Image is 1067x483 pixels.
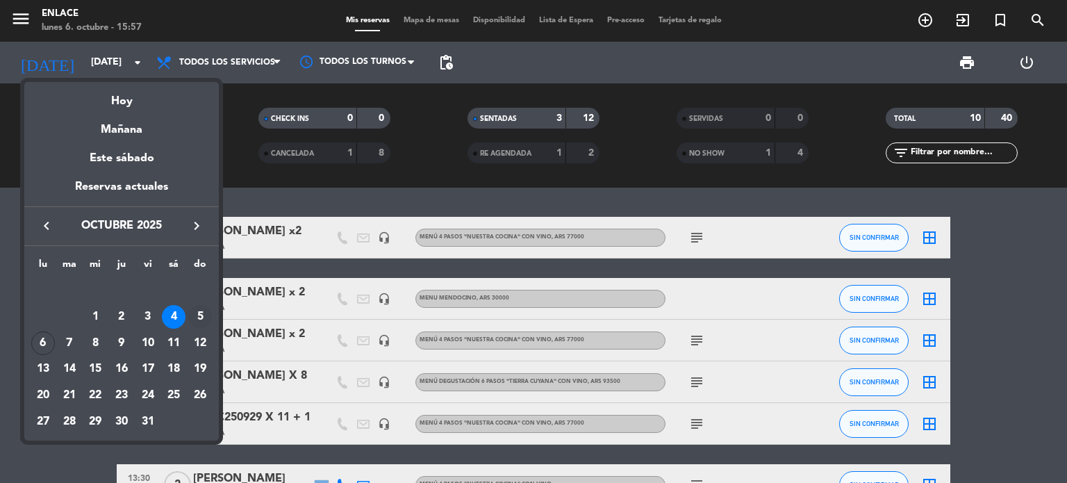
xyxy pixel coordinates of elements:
[56,382,83,409] td: 21 de octubre de 2025
[82,330,108,357] td: 8 de octubre de 2025
[30,356,56,382] td: 13 de octubre de 2025
[135,304,161,330] td: 3 de octubre de 2025
[110,305,133,329] div: 2
[82,356,108,382] td: 15 de octubre de 2025
[136,410,160,434] div: 31
[31,384,55,407] div: 20
[136,384,160,407] div: 24
[108,382,135,409] td: 23 de octubre de 2025
[56,409,83,435] td: 28 de octubre de 2025
[83,305,107,329] div: 1
[38,218,55,234] i: keyboard_arrow_left
[110,410,133,434] div: 30
[82,304,108,330] td: 1 de octubre de 2025
[83,331,107,355] div: 8
[30,382,56,409] td: 20 de octubre de 2025
[58,410,81,434] div: 28
[24,139,219,178] div: Este sábado
[162,331,185,355] div: 11
[187,256,213,278] th: domingo
[136,357,160,381] div: 17
[110,357,133,381] div: 16
[188,384,212,407] div: 26
[108,304,135,330] td: 2 de octubre de 2025
[162,305,185,329] div: 4
[83,384,107,407] div: 22
[30,330,56,357] td: 6 de octubre de 2025
[187,356,213,382] td: 19 de octubre de 2025
[136,305,160,329] div: 3
[34,217,59,235] button: keyboard_arrow_left
[30,409,56,435] td: 27 de octubre de 2025
[31,410,55,434] div: 27
[56,356,83,382] td: 14 de octubre de 2025
[110,384,133,407] div: 23
[58,384,81,407] div: 21
[188,331,212,355] div: 12
[161,304,188,330] td: 4 de octubre de 2025
[82,256,108,278] th: miércoles
[24,110,219,139] div: Mañana
[161,356,188,382] td: 18 de octubre de 2025
[31,331,55,355] div: 6
[24,178,219,206] div: Reservas actuales
[83,357,107,381] div: 15
[108,330,135,357] td: 9 de octubre de 2025
[108,356,135,382] td: 16 de octubre de 2025
[135,356,161,382] td: 17 de octubre de 2025
[188,305,212,329] div: 5
[187,382,213,409] td: 26 de octubre de 2025
[83,410,107,434] div: 29
[30,277,213,304] td: OCT.
[161,382,188,409] td: 25 de octubre de 2025
[108,256,135,278] th: jueves
[162,384,185,407] div: 25
[58,331,81,355] div: 7
[135,256,161,278] th: viernes
[82,409,108,435] td: 29 de octubre de 2025
[187,304,213,330] td: 5 de octubre de 2025
[135,330,161,357] td: 10 de octubre de 2025
[161,330,188,357] td: 11 de octubre de 2025
[110,331,133,355] div: 9
[187,330,213,357] td: 12 de octubre de 2025
[108,409,135,435] td: 30 de octubre de 2025
[56,256,83,278] th: martes
[82,382,108,409] td: 22 de octubre de 2025
[188,357,212,381] div: 19
[135,382,161,409] td: 24 de octubre de 2025
[136,331,160,355] div: 10
[188,218,205,234] i: keyboard_arrow_right
[135,409,161,435] td: 31 de octubre de 2025
[161,256,188,278] th: sábado
[31,357,55,381] div: 13
[59,217,184,235] span: octubre 2025
[56,330,83,357] td: 7 de octubre de 2025
[184,217,209,235] button: keyboard_arrow_right
[30,256,56,278] th: lunes
[58,357,81,381] div: 14
[162,357,185,381] div: 18
[24,82,219,110] div: Hoy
